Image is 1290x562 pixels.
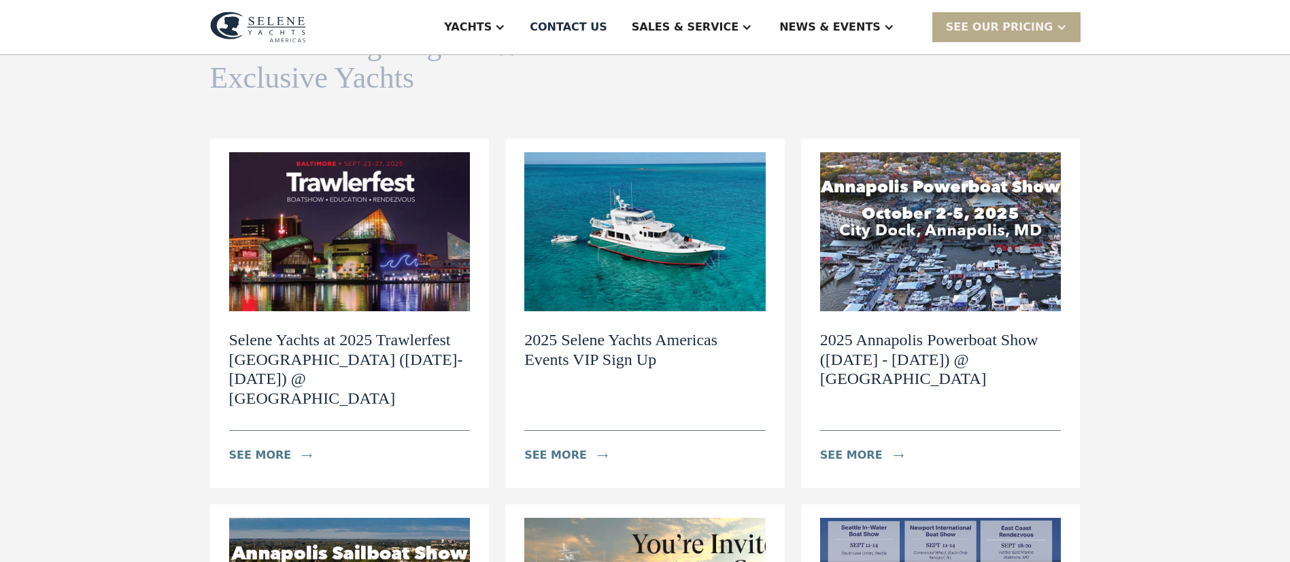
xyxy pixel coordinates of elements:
[524,447,587,463] div: see more
[302,453,312,458] img: icon
[801,139,1081,488] a: 2025 Annapolis Powerboat Show ([DATE] - [DATE]) @ [GEOGRAPHIC_DATA]see moreicon
[530,19,607,35] div: Contact US
[444,19,492,35] div: Yachts
[229,330,471,408] h2: Selene Yachts at 2025 Trawlerfest [GEOGRAPHIC_DATA] ([DATE]-[DATE]) @ [GEOGRAPHIC_DATA]
[946,19,1053,35] div: SEE Our Pricing
[229,447,292,463] div: see more
[820,330,1062,389] h2: 2025 Annapolis Powerboat Show ([DATE] - [DATE]) @ [GEOGRAPHIC_DATA]
[894,453,904,458] img: icon
[632,19,739,35] div: Sales & Service
[210,29,603,95] h1: Events -
[598,453,608,458] img: icon
[932,12,1081,41] div: SEE Our Pricing
[210,139,490,488] a: Selene Yachts at 2025 Trawlerfest [GEOGRAPHIC_DATA] ([DATE]-[DATE]) @ [GEOGRAPHIC_DATA]see moreicon
[210,29,599,94] span: Navigating the World of Exclusive Yachts
[820,447,883,463] div: see more
[210,12,306,43] img: logo
[524,330,766,370] h2: 2025 Selene Yachts Americas Events VIP Sign Up
[779,19,881,35] div: News & EVENTS
[505,139,785,488] a: 2025 Selene Yachts Americas Events VIP Sign Upsee moreicon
